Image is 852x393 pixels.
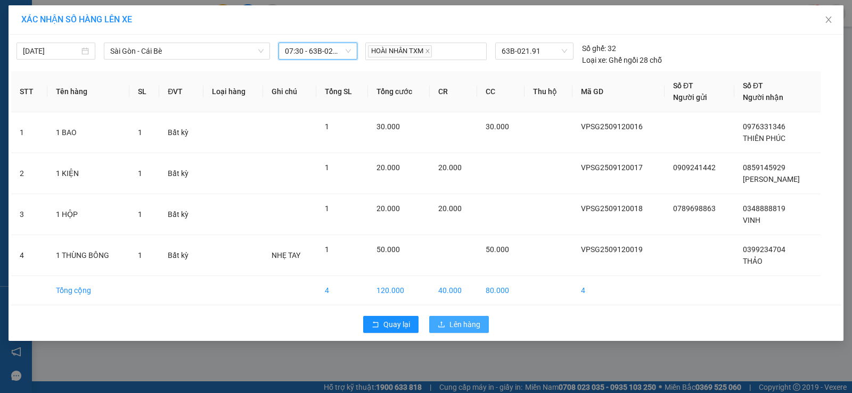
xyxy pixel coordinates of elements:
th: Ghi chú [263,71,317,112]
th: STT [11,71,47,112]
td: Bất kỳ [159,112,203,153]
span: VPSG2509120017 [581,163,643,172]
th: CR [430,71,477,112]
span: Người nhận [743,93,783,102]
span: XÁC NHẬN SỐ HÀNG LÊN XE [21,14,132,24]
div: Ghế ngồi 28 chỗ [582,54,662,66]
input: 12/09/2025 [23,45,79,57]
span: 0976331346 [743,122,785,131]
span: 1 [138,210,142,219]
span: rollback [372,321,379,329]
td: Bất kỳ [159,235,203,276]
span: Số ghế: [582,43,606,54]
th: ĐVT [159,71,203,112]
span: Người gửi [673,93,707,102]
th: SL [129,71,159,112]
span: 1 [138,251,142,260]
span: close [824,15,833,24]
span: 0909241442 [673,163,716,172]
span: VPSG2509120018 [581,204,643,213]
th: Mã GD [572,71,665,112]
span: Số ĐT [743,81,763,90]
td: 1 [11,112,47,153]
span: VPSG2509120019 [581,245,643,254]
span: 1 [138,128,142,137]
span: upload [438,321,445,329]
td: 1 BAO [47,112,129,153]
span: VINH [743,216,760,224]
button: uploadLên hàng [429,316,489,333]
td: 40.000 [430,276,477,305]
span: 30.000 [486,122,509,131]
span: HOÀI NHÂN TXM [368,45,432,57]
th: Loại hàng [203,71,263,112]
td: Bất kỳ [159,153,203,194]
span: 63B-021.91 [502,43,567,59]
td: 4 [11,235,47,276]
td: 120.000 [368,276,430,305]
td: 2 [11,153,47,194]
span: 20.000 [376,163,400,172]
span: Quay lại [383,319,410,330]
span: 1 [325,245,329,254]
span: THIÊN PHÚC [743,134,785,143]
button: Close [814,5,843,35]
td: 4 [572,276,665,305]
td: 3 [11,194,47,235]
td: 80.000 [477,276,525,305]
span: THẢO [743,257,763,265]
span: 0348888819 [743,204,785,213]
th: CC [477,71,525,112]
span: 1 [325,163,329,172]
span: Sài Gòn - Cái Bè [110,43,264,59]
span: Lên hàng [449,319,480,330]
span: 20.000 [438,163,462,172]
td: 1 KIỆN [47,153,129,194]
td: Bất kỳ [159,194,203,235]
td: Tổng cộng [47,276,129,305]
span: [PERSON_NAME] [743,175,800,183]
span: 50.000 [486,245,509,254]
div: 32 [582,43,616,54]
span: 20.000 [376,204,400,213]
span: close [425,48,430,54]
span: 07:30 - 63B-021.91 [285,43,351,59]
span: down [258,48,264,54]
span: 0399234704 [743,245,785,254]
td: 1 THÙNG BÔNG [47,235,129,276]
span: 20.000 [438,204,462,213]
button: rollbackQuay lại [363,316,419,333]
span: 1 [138,169,142,178]
span: VPSG2509120016 [581,122,643,131]
th: Tổng cước [368,71,430,112]
span: Loại xe: [582,54,607,66]
span: 0859145929 [743,163,785,172]
th: Thu hộ [525,71,572,112]
span: 30.000 [376,122,400,131]
td: 1 HỘP [47,194,129,235]
th: Tổng SL [316,71,368,112]
td: 4 [316,276,368,305]
span: 1 [325,204,329,213]
span: Số ĐT [673,81,693,90]
span: 50.000 [376,245,400,254]
span: 0789698863 [673,204,716,213]
span: 1 [325,122,329,131]
span: NHẸ TAY [272,251,300,260]
th: Tên hàng [47,71,129,112]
